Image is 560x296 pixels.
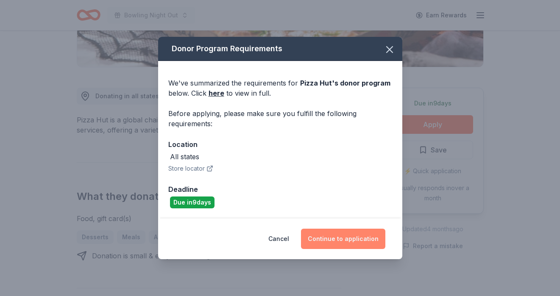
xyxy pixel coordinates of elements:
a: here [209,88,224,98]
button: Cancel [268,229,289,249]
div: Before applying, please make sure you fulfill the following requirements: [168,108,392,129]
div: Due in 9 days [170,196,215,208]
div: Deadline [168,184,392,195]
div: All states [170,152,199,162]
div: We've summarized the requirements for below. Click to view in full. [168,78,392,98]
div: Location [168,139,392,150]
button: Store locator [168,163,213,174]
button: Continue to application [301,229,385,249]
div: Donor Program Requirements [158,37,402,61]
span: Pizza Hut 's donor program [300,79,390,87]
